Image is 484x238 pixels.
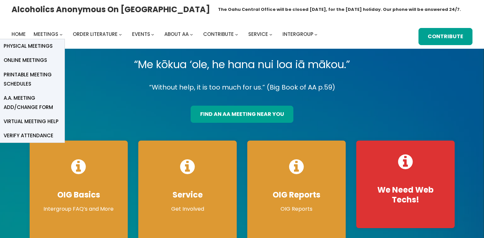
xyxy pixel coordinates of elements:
button: Meetings submenu [60,33,63,36]
h4: Service [145,190,230,200]
button: Order Literature submenu [119,33,122,36]
p: “Me kōkua ‘ole, he hana nui loa iā mākou.” [24,55,460,74]
span: Printable Meeting Schedules [4,70,60,89]
span: Events [132,31,150,38]
a: Intergroup [282,30,313,39]
button: About AA submenu [190,33,193,36]
a: Contribute [203,30,234,39]
span: Meetings [34,31,58,38]
a: find an aa meeting near you [191,106,293,123]
span: About AA [164,31,189,38]
span: verify attendance [4,131,53,140]
p: OIG Reports [254,205,339,213]
h4: OIG Basics [36,190,121,200]
span: Home [12,31,26,38]
h1: The Oahu Central Office will be closed [DATE], for the [DATE] holiday. Our phone will be answered... [218,6,461,13]
p: “Without help, it is too much for us.” (Big Book of AA p.59) [24,82,460,93]
nav: Intergroup [12,30,320,39]
p: Intergroup FAQ’s and More [36,205,121,213]
h4: OIG Reports [254,190,339,200]
button: Service submenu [269,33,272,36]
span: Virtual Meeting Help [4,117,59,126]
a: Meetings [34,30,58,39]
a: Alcoholics Anonymous on [GEOGRAPHIC_DATA] [12,2,210,16]
span: Physical Meetings [4,41,53,51]
h4: We Need Web Techs! [363,185,448,205]
a: Events [132,30,150,39]
span: Service [248,31,268,38]
button: Contribute submenu [235,33,238,36]
a: Service [248,30,268,39]
p: Get Involved [145,205,230,213]
button: Intergroup submenu [314,33,317,36]
button: Events submenu [151,33,154,36]
a: About AA [164,30,189,39]
span: A.A. Meeting Add/Change Form [4,93,60,112]
a: Contribute [418,28,472,45]
span: Intergroup [282,31,313,38]
span: Order Literature [73,31,118,38]
span: Online Meetings [4,56,47,65]
a: Home [12,30,26,39]
span: Contribute [203,31,234,38]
